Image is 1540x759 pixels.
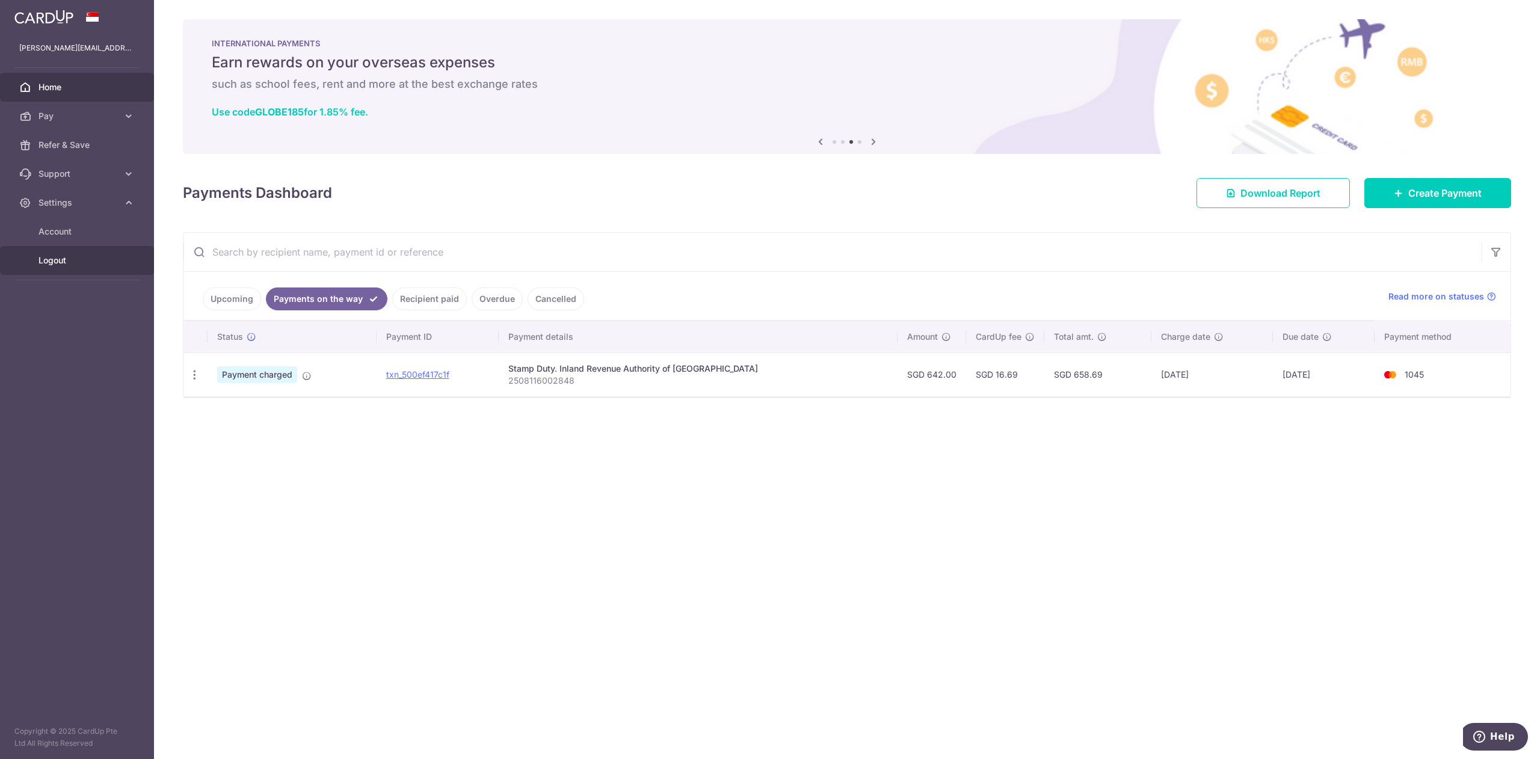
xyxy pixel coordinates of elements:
[472,287,523,310] a: Overdue
[183,233,1482,271] input: Search by recipient name, payment id or reference
[499,321,898,352] th: Payment details
[966,352,1044,396] td: SGD 16.69
[1283,331,1319,343] span: Due date
[1388,290,1496,303] a: Read more on statuses
[38,81,118,93] span: Home
[217,331,243,343] span: Status
[1151,352,1273,396] td: [DATE]
[203,287,261,310] a: Upcoming
[386,369,449,379] a: txn_500ef417c1f
[1375,321,1511,352] th: Payment method
[377,321,499,352] th: Payment ID
[212,106,368,118] a: Use codeGLOBE185for 1.85% fee.
[38,197,118,209] span: Settings
[508,375,888,387] p: 2508116002848
[1197,178,1350,208] a: Download Report
[976,331,1021,343] span: CardUp fee
[1378,367,1402,382] img: Bank Card
[38,168,118,180] span: Support
[392,287,467,310] a: Recipient paid
[1161,331,1210,343] span: Charge date
[1364,178,1511,208] a: Create Payment
[38,139,118,151] span: Refer & Save
[255,106,304,118] b: GLOBE185
[217,366,297,383] span: Payment charged
[1054,331,1094,343] span: Total amt.
[1408,186,1482,200] span: Create Payment
[528,287,584,310] a: Cancelled
[38,254,118,266] span: Logout
[38,226,118,238] span: Account
[1240,186,1320,200] span: Download Report
[1044,352,1151,396] td: SGD 658.69
[183,19,1511,154] img: International Payment Banner
[212,77,1482,91] h6: such as school fees, rent and more at the best exchange rates
[14,10,73,24] img: CardUp
[212,53,1482,72] h5: Earn rewards on your overseas expenses
[266,287,387,310] a: Payments on the way
[183,182,332,204] h4: Payments Dashboard
[907,331,938,343] span: Amount
[1273,352,1375,396] td: [DATE]
[1463,723,1528,753] iframe: Opens a widget where you can find more information
[1388,290,1484,303] span: Read more on statuses
[1405,369,1424,379] span: 1045
[898,352,966,396] td: SGD 642.00
[508,363,888,375] div: Stamp Duty. Inland Revenue Authority of [GEOGRAPHIC_DATA]
[38,110,118,122] span: Pay
[212,38,1482,48] p: INTERNATIONAL PAYMENTS
[19,42,135,54] p: [PERSON_NAME][EMAIL_ADDRESS][DOMAIN_NAME]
